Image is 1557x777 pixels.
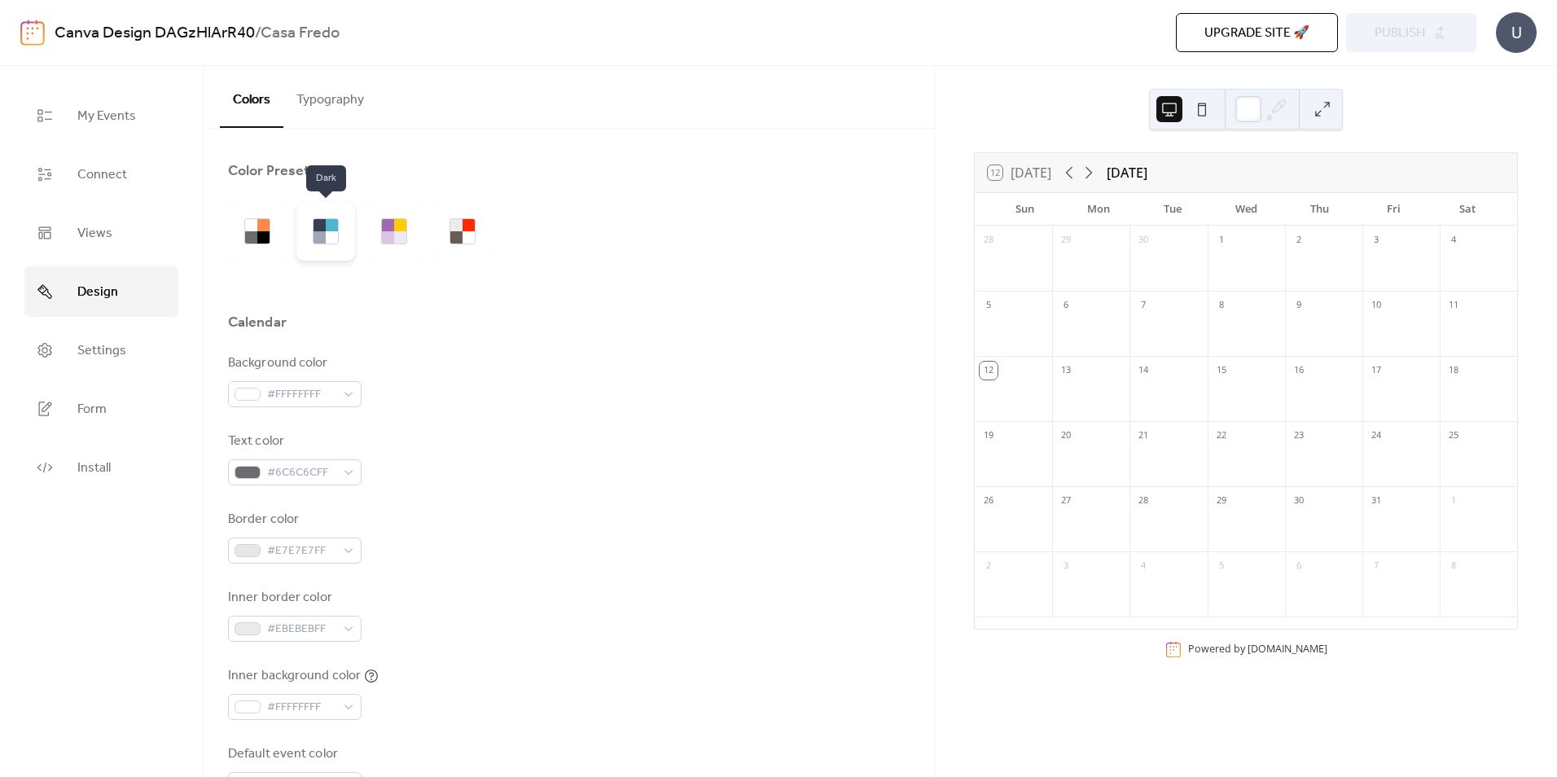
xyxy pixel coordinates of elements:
[1134,231,1152,249] div: 30
[1290,231,1308,249] div: 2
[24,90,178,141] a: My Events
[1213,296,1230,314] div: 8
[228,744,358,764] div: Default event color
[1367,231,1385,249] div: 3
[1496,12,1537,53] div: U
[1290,427,1308,445] div: 23
[24,149,178,200] a: Connect
[980,231,998,249] div: 28
[228,313,287,332] div: Calendar
[77,455,111,481] span: Install
[77,103,136,129] span: My Events
[77,221,112,247] span: Views
[1134,492,1152,510] div: 28
[980,296,998,314] div: 5
[228,666,361,686] div: Inner background color
[1367,362,1385,380] div: 17
[980,362,998,380] div: 12
[77,279,118,305] span: Design
[1204,24,1309,43] span: Upgrade site 🚀
[1367,492,1385,510] div: 31
[1213,362,1230,380] div: 15
[1283,193,1357,226] div: Thu
[1357,193,1431,226] div: Fri
[1135,193,1209,226] div: Tue
[267,542,336,561] span: #E7E7E7FF
[24,384,178,434] a: Form
[24,208,178,258] a: Views
[980,427,998,445] div: 19
[55,18,255,49] a: Canva Design DAGzHlArR40
[1134,296,1152,314] div: 7
[1367,296,1385,314] div: 10
[1290,296,1308,314] div: 9
[1367,557,1385,575] div: 7
[20,20,45,46] img: logo
[1134,427,1152,445] div: 21
[1107,163,1147,182] div: [DATE]
[1290,492,1308,510] div: 30
[24,442,178,493] a: Install
[77,162,127,188] span: Connect
[1248,642,1327,656] a: [DOMAIN_NAME]
[1209,193,1283,226] div: Wed
[1176,13,1338,52] button: Upgrade site 🚀
[1290,362,1308,380] div: 16
[77,397,107,423] span: Form
[1213,492,1230,510] div: 29
[228,432,358,451] div: Text color
[1057,557,1075,575] div: 3
[220,66,283,128] button: Colors
[980,492,998,510] div: 26
[267,620,336,639] span: #EBEBEBFF
[1188,642,1327,656] div: Powered by
[1134,362,1152,380] div: 14
[306,165,346,191] span: Dark
[255,18,261,49] b: /
[1213,427,1230,445] div: 22
[1445,492,1463,510] div: 1
[261,18,340,49] b: Casa Fredo
[1213,557,1230,575] div: 5
[267,385,336,405] span: #FFFFFFFF
[1057,427,1075,445] div: 20
[1213,231,1230,249] div: 1
[77,338,126,364] span: Settings
[1445,231,1463,249] div: 4
[24,325,178,375] a: Settings
[1430,193,1504,226] div: Sat
[1367,427,1385,445] div: 24
[988,193,1062,226] div: Sun
[228,353,358,373] div: Background color
[1057,492,1075,510] div: 27
[267,463,336,483] span: #6C6C6CFF
[228,161,317,181] div: Color Presets
[1057,296,1075,314] div: 6
[228,588,358,608] div: Inner border color
[24,266,178,317] a: Design
[1057,362,1075,380] div: 13
[1445,557,1463,575] div: 8
[1057,231,1075,249] div: 29
[980,557,998,575] div: 2
[267,698,336,718] span: #FFFFFFFF
[1134,557,1152,575] div: 4
[1445,296,1463,314] div: 11
[1290,557,1308,575] div: 6
[228,510,358,529] div: Border color
[1062,193,1136,226] div: Mon
[1445,362,1463,380] div: 18
[283,66,377,126] button: Typography
[1445,427,1463,445] div: 25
